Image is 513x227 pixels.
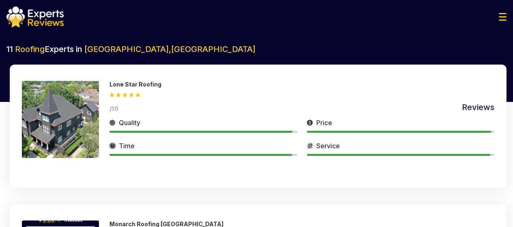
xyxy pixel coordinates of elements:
[22,81,99,158] img: 175466279898754.jpeg
[499,13,507,21] img: Menu Icon
[462,102,494,112] span: Reviews
[307,118,313,128] img: slider icon
[109,105,118,112] span: /10
[109,81,161,88] p: Lone Star Roofing
[316,118,332,128] span: Price
[15,44,45,54] span: Roofing
[109,141,116,151] img: slider icon
[6,43,507,55] h2: 11 Experts in
[119,141,135,151] span: Time
[316,141,340,151] span: Service
[84,44,255,54] span: [GEOGRAPHIC_DATA] , [GEOGRAPHIC_DATA]
[119,118,140,128] span: Quality
[6,6,64,28] img: logo
[307,141,313,151] img: slider icon
[109,118,116,128] img: slider icon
